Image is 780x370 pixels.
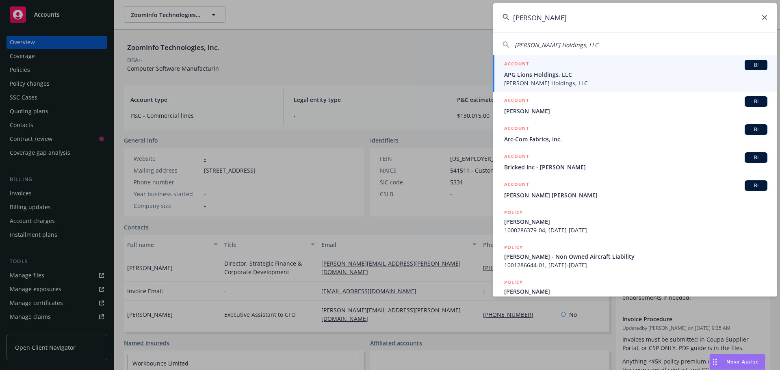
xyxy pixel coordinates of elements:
a: POLICY[PERSON_NAME]7819-95-76, [DATE]-[DATE] [493,274,777,309]
a: ACCOUNTBIAPG Lions Holdings, LLC[PERSON_NAME] Holdings, LLC [493,55,777,92]
a: ACCOUNTBIBricked Inc - [PERSON_NAME] [493,148,777,176]
a: ACCOUNTBIArc-Com Fabrics, Inc. [493,120,777,148]
span: 7819-95-76, [DATE]-[DATE] [504,296,767,304]
span: BI [748,182,764,189]
button: Nova Assist [709,354,765,370]
span: [PERSON_NAME] [PERSON_NAME] [504,191,767,199]
span: BI [748,98,764,105]
input: Search... [493,3,777,32]
span: [PERSON_NAME] [504,217,767,226]
span: APG Lions Holdings, LLC [504,70,767,79]
h5: ACCOUNT [504,124,529,134]
a: ACCOUNTBI[PERSON_NAME] [493,92,777,120]
span: 1000286379-04, [DATE]-[DATE] [504,226,767,234]
a: POLICY[PERSON_NAME] - Non Owned Aircraft Liability1001286644-01, [DATE]-[DATE] [493,239,777,274]
span: [PERSON_NAME] [504,287,767,296]
span: Arc-Com Fabrics, Inc. [504,135,767,143]
span: Nova Assist [726,358,758,365]
span: BI [748,61,764,69]
h5: ACCOUNT [504,180,529,190]
span: Bricked Inc - [PERSON_NAME] [504,163,767,171]
span: 1001286644-01, [DATE]-[DATE] [504,261,767,269]
h5: ACCOUNT [504,60,529,69]
a: POLICY[PERSON_NAME]1000286379-04, [DATE]-[DATE] [493,204,777,239]
h5: POLICY [504,278,523,286]
h5: POLICY [504,208,523,216]
span: BI [748,154,764,161]
a: ACCOUNTBI[PERSON_NAME] [PERSON_NAME] [493,176,777,204]
h5: ACCOUNT [504,96,529,106]
span: [PERSON_NAME] [504,107,767,115]
div: Drag to move [710,354,720,370]
span: [PERSON_NAME] Holdings, LLC [504,79,767,87]
h5: POLICY [504,243,523,251]
h5: ACCOUNT [504,152,529,162]
span: [PERSON_NAME] Holdings, LLC [515,41,598,49]
span: [PERSON_NAME] - Non Owned Aircraft Liability [504,252,767,261]
span: BI [748,126,764,133]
